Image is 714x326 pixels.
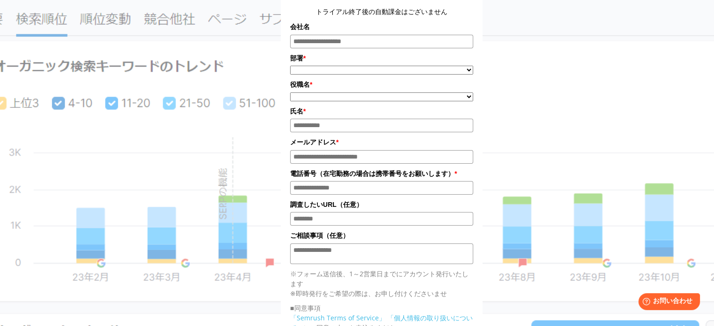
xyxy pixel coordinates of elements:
[290,199,473,210] label: 調査したいURL（任意）
[290,79,473,90] label: 役職名
[290,22,473,32] label: 会社名
[290,53,473,63] label: 部署
[290,303,473,313] p: ■同意事項
[290,106,473,116] label: 氏名
[290,137,473,147] label: メールアドレス
[290,7,473,17] center: トライアル終了後の自動課金はございません
[290,269,473,298] p: ※フォーム送信後、1～2営業日までにアカウント発行いたします ※即時発行をご希望の際は、お申し付けくださいませ
[290,168,473,179] label: 電話番号（在宅勤務の場合は携帯番号をお願いします）
[290,230,473,241] label: ご相談事項（任意）
[630,289,704,316] iframe: Help widget launcher
[290,313,385,322] a: 「Semrush Terms of Service」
